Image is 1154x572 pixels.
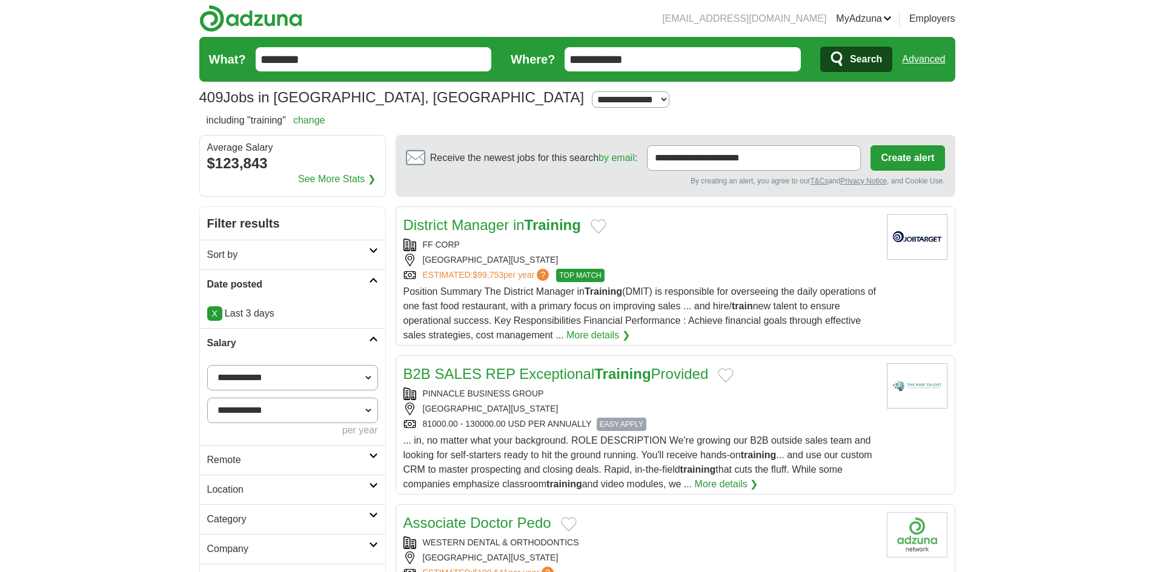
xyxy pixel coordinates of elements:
[741,450,777,460] strong: training
[430,151,637,165] span: Receive the newest jobs for this search :
[599,153,635,163] a: by email
[909,12,955,26] a: Employers
[850,47,882,71] span: Search
[200,445,385,475] a: Remote
[732,301,753,311] strong: train
[403,551,877,564] div: [GEOGRAPHIC_DATA][US_STATE]
[836,12,892,26] a: MyAdzuna
[695,477,758,491] a: More details ❯
[207,306,222,321] a: X
[200,269,385,299] a: Date posted
[887,214,947,260] img: Company logo
[840,177,887,185] a: Privacy Notice
[870,145,944,171] button: Create alert
[199,89,585,105] h1: Jobs in [GEOGRAPHIC_DATA], [GEOGRAPHIC_DATA]
[403,435,872,489] span: ... in, no matter what your background. ROLE DESCRIPTION We're growing our B2B outside sales team...
[403,403,877,415] div: [GEOGRAPHIC_DATA][US_STATE]
[207,336,369,350] h2: Salary
[403,387,877,400] div: PINNACLE BUSINESS GROUP
[820,47,892,72] button: Search
[556,269,604,282] span: TOP MATCH
[207,423,378,438] div: per year
[566,328,630,343] a: More details ❯
[200,504,385,534] a: Category
[597,418,646,431] span: EASY APPLY
[403,238,877,251] div: FF CORP
[199,5,302,32] img: Adzuna logo
[200,534,385,564] a: Company
[403,254,877,266] div: [GEOGRAPHIC_DATA][US_STATE]
[585,286,622,297] strong: Training
[403,366,709,382] a: B2B SALES REP ExceptionalTrainingProvided
[207,482,369,497] h2: Location
[810,177,828,185] a: T&Cs
[662,12,826,26] li: [EMAIL_ADDRESS][DOMAIN_NAME]
[200,207,385,240] h2: Filter results
[537,269,549,281] span: ?
[207,153,378,174] div: $123,843
[403,514,551,531] a: Associate Doctor Pedo
[887,363,947,409] img: Company logo
[207,542,369,556] h2: Company
[591,219,606,234] button: Add to favorite jobs
[207,453,369,467] h2: Remote
[511,50,555,68] label: Where?
[406,176,945,186] div: By creating an alert, you agree to our and , and Cookie Use.
[423,269,552,282] a: ESTIMATED:$99,753per year?
[207,143,378,153] div: Average Salary
[209,50,246,68] label: What?
[403,286,876,340] span: Position Summary The District Manager in (DMIT) is responsible for overseeing the daily operation...
[680,464,716,475] strong: training
[902,47,945,71] a: Advanced
[200,240,385,269] a: Sort by
[200,475,385,504] a: Location
[199,87,224,108] span: 409
[473,270,503,280] span: $99,753
[403,217,581,233] a: District Manager inTraining
[207,306,378,321] p: Last 3 days
[594,366,651,382] strong: Training
[403,418,877,431] div: 81000.00 - 130000.00 USD PER ANNUALLY
[207,113,325,128] h2: including "training"
[207,277,369,292] h2: Date posted
[207,248,369,262] h2: Sort by
[207,512,369,527] h2: Category
[525,217,581,233] strong: Training
[298,172,376,186] a: See More Stats ❯
[887,512,947,557] img: Company logo
[403,536,877,549] div: WESTERN DENTAL & ORTHODONTICS
[561,517,577,531] button: Add to favorite jobs
[200,328,385,358] a: Salary
[293,115,325,125] a: change
[718,368,734,383] button: Add to favorite jobs
[546,479,582,489] strong: training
